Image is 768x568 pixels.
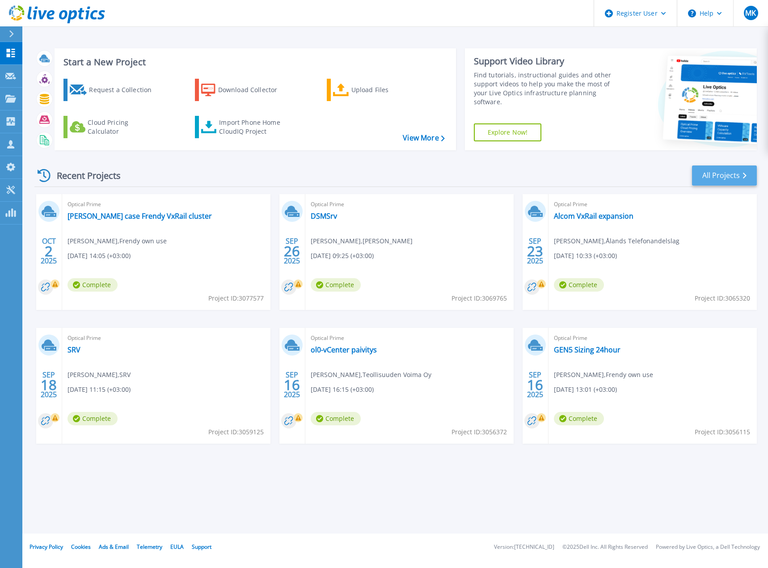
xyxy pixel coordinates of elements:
[692,165,757,186] a: All Projects
[30,543,63,551] a: Privacy Policy
[68,370,131,380] span: [PERSON_NAME] , SRV
[562,544,648,550] li: © 2025 Dell Inc. All Rights Reserved
[554,212,633,220] a: Alcom VxRail expansion
[527,369,544,401] div: SEP 2025
[695,427,750,437] span: Project ID: 3056115
[63,57,444,67] h3: Start a New Project
[452,293,507,303] span: Project ID: 3069765
[452,427,507,437] span: Project ID: 3056372
[527,247,543,255] span: 23
[137,543,162,551] a: Telemetry
[41,381,57,389] span: 18
[474,123,542,141] a: Explore Now!
[284,381,300,389] span: 16
[554,236,679,246] span: [PERSON_NAME] , Ålands Telefonandelslag
[554,251,617,261] span: [DATE] 10:33 (+03:00)
[218,81,290,99] div: Download Collector
[88,118,159,136] div: Cloud Pricing Calculator
[192,543,211,551] a: Support
[554,370,653,380] span: [PERSON_NAME] , Frendy own use
[311,333,508,343] span: Optical Prime
[71,543,91,551] a: Cookies
[554,199,751,209] span: Optical Prime
[554,385,617,394] span: [DATE] 13:01 (+03:00)
[351,81,423,99] div: Upload Files
[89,81,160,99] div: Request a Collection
[68,278,118,292] span: Complete
[283,235,300,267] div: SEP 2025
[68,345,80,354] a: SRV
[311,345,377,354] a: ol0-vCenter paivitys
[311,412,361,425] span: Complete
[311,251,374,261] span: [DATE] 09:25 (+03:00)
[494,544,554,550] li: Version: [TECHNICAL_ID]
[68,251,131,261] span: [DATE] 14:05 (+03:00)
[170,543,184,551] a: EULA
[283,369,300,401] div: SEP 2025
[208,293,264,303] span: Project ID: 3077577
[474,71,622,106] div: Find tutorials, instructional guides and other support videos to help you make the most of your L...
[554,333,751,343] span: Optical Prime
[68,412,118,425] span: Complete
[208,427,264,437] span: Project ID: 3059125
[474,55,622,67] div: Support Video Library
[527,235,544,267] div: SEP 2025
[311,385,374,394] span: [DATE] 16:15 (+03:00)
[99,543,129,551] a: Ads & Email
[195,79,295,101] a: Download Collector
[327,79,426,101] a: Upload Files
[311,212,337,220] a: DSMSrv
[311,199,508,209] span: Optical Prime
[554,412,604,425] span: Complete
[68,333,265,343] span: Optical Prime
[63,116,163,138] a: Cloud Pricing Calculator
[68,212,212,220] a: [PERSON_NAME] case Frendy VxRail cluster
[68,385,131,394] span: [DATE] 11:15 (+03:00)
[745,9,756,17] span: MK
[311,236,413,246] span: [PERSON_NAME] , [PERSON_NAME]
[284,247,300,255] span: 26
[311,278,361,292] span: Complete
[695,293,750,303] span: Project ID: 3065320
[311,370,431,380] span: [PERSON_NAME] , Teollisuuden Voima Oy
[40,235,57,267] div: OCT 2025
[554,278,604,292] span: Complete
[656,544,760,550] li: Powered by Live Optics, a Dell Technology
[403,134,444,142] a: View More
[554,345,620,354] a: GEN5 Sizing 24hour
[68,199,265,209] span: Optical Prime
[68,236,167,246] span: [PERSON_NAME] , Frendy own use
[219,118,289,136] div: Import Phone Home CloudIQ Project
[40,369,57,401] div: SEP 2025
[34,165,133,187] div: Recent Projects
[527,381,543,389] span: 16
[45,247,53,255] span: 2
[63,79,163,101] a: Request a Collection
